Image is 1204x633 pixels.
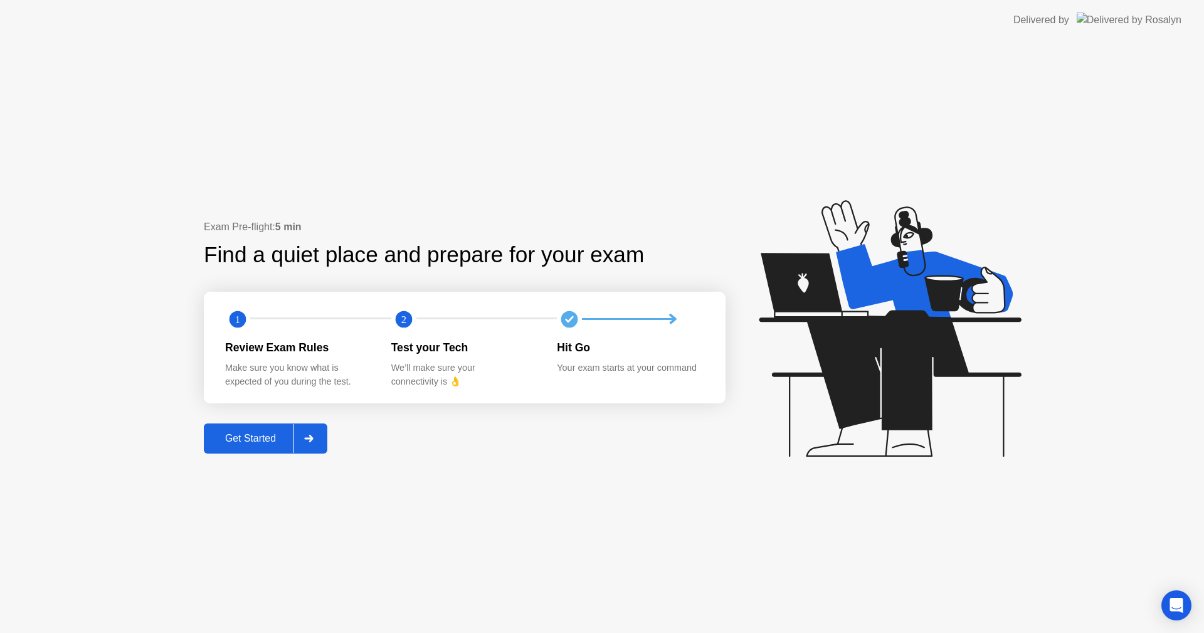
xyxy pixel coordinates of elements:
img: Delivered by Rosalyn [1077,13,1181,27]
text: 1 [235,313,240,325]
div: Get Started [208,433,293,444]
div: Hit Go [557,339,703,356]
text: 2 [401,313,406,325]
div: Exam Pre-flight: [204,220,726,235]
div: Open Intercom Messenger [1161,590,1191,620]
div: Review Exam Rules [225,339,371,356]
div: Your exam starts at your command [557,361,703,375]
div: Find a quiet place and prepare for your exam [204,238,646,272]
button: Get Started [204,423,327,454]
b: 5 min [275,221,302,232]
div: Make sure you know what is expected of you during the test. [225,361,371,388]
div: We’ll make sure your connectivity is 👌 [391,361,537,388]
div: Test your Tech [391,339,537,356]
div: Delivered by [1013,13,1069,28]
